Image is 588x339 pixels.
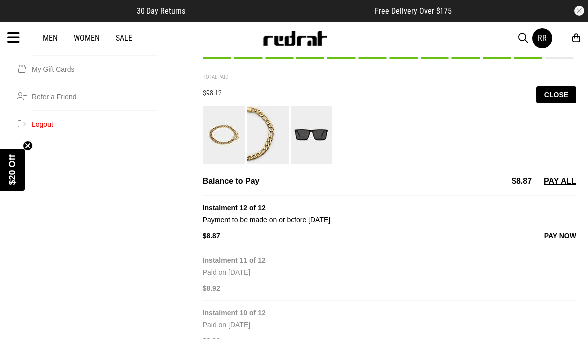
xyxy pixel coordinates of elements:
div: Instalment 11 of 12 [203,254,576,266]
div: Paid on [DATE] [203,319,576,331]
div: RR [538,33,547,43]
button: PAY NOW [544,230,576,242]
span: $20 Off [7,154,17,185]
iframe: Customer reviews powered by Trustpilot [205,6,355,16]
button: Close [536,86,576,103]
div: Payment to be made on or before [DATE] [203,214,576,226]
a: Refer a Friend [32,83,158,110]
div: $8.92 [203,282,390,294]
span: Free Delivery Over $175 [375,6,452,16]
div: Balance to Pay [203,175,260,187]
div: Instalment 10 of 12 [203,307,576,319]
button: PAY ALL [544,175,576,187]
div: TOTAL PAID [203,74,576,81]
div: $8.87 [203,230,390,242]
a: Men [43,33,58,43]
span: 30 Day Returns [137,6,185,16]
a: Women [74,33,100,43]
div: $8.87 [512,175,532,187]
button: Open LiveChat chat widget [8,4,38,34]
div: Instalment 12 of 12 [203,202,576,214]
button: Logout [32,110,158,138]
img: Redrat logo [262,31,328,46]
a: Sale [116,33,132,43]
div: Paid on [DATE] [203,266,576,278]
button: Close teaser [23,141,33,151]
div: $98.12 [203,89,255,106]
a: My Gift Cards [32,55,158,83]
